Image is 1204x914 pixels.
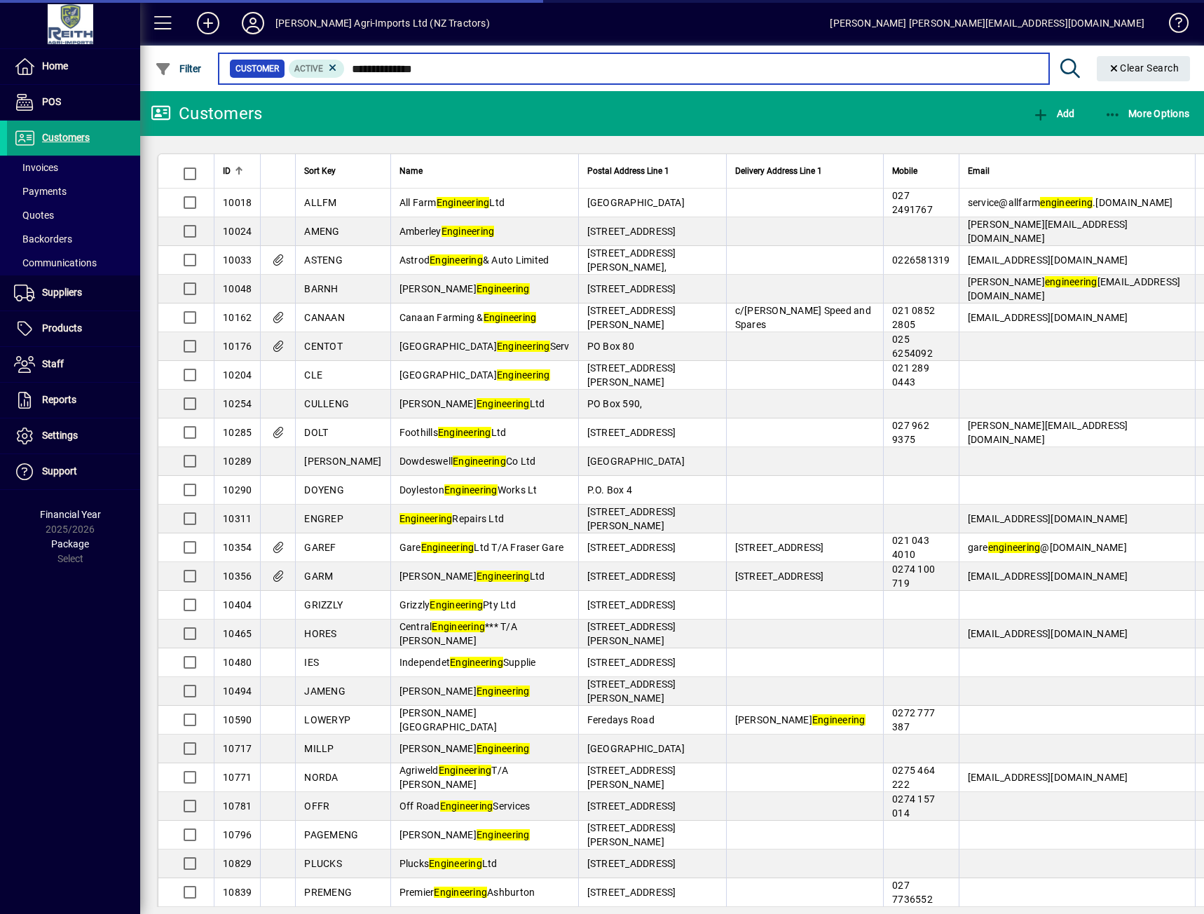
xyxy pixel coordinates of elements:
[223,163,252,179] div: ID
[968,312,1128,323] span: [EMAIL_ADDRESS][DOMAIN_NAME]
[223,312,252,323] span: 10162
[223,571,252,582] span: 10356
[968,571,1128,582] span: [EMAIL_ADDRESS][DOMAIN_NAME]
[223,858,252,869] span: 10829
[14,210,54,221] span: Quotes
[223,254,252,266] span: 10033
[892,362,929,388] span: 021 289 0443
[42,132,90,143] span: Customers
[587,800,676,812] span: [STREET_ADDRESS]
[892,793,935,819] span: 0274 157 014
[42,287,82,298] span: Suppliers
[304,628,336,639] span: HORES
[587,678,676,704] span: [STREET_ADDRESS][PERSON_NAME]
[968,420,1128,445] span: [PERSON_NAME][EMAIL_ADDRESS][DOMAIN_NAME]
[477,685,530,697] em: Engineering
[450,657,503,668] em: Engineering
[223,599,252,611] span: 10404
[304,456,381,467] span: [PERSON_NAME]
[223,887,252,898] span: 10839
[304,772,338,783] span: NORDA
[304,542,336,553] span: GAREF
[51,538,89,550] span: Package
[587,163,669,179] span: Postal Address Line 1
[477,571,530,582] em: Engineering
[304,254,343,266] span: ASTENG
[442,226,495,237] em: Engineering
[223,283,252,294] span: 10048
[399,657,536,668] span: Independet Supplie
[892,765,935,790] span: 0275 464 222
[735,714,866,725] span: [PERSON_NAME]
[42,430,78,441] span: Settings
[223,513,252,524] span: 10311
[223,685,252,697] span: 10494
[231,11,275,36] button: Profile
[587,822,676,847] span: [STREET_ADDRESS][PERSON_NAME]
[1040,197,1093,208] em: engineering
[7,85,140,120] a: POS
[42,322,82,334] span: Products
[477,743,530,754] em: Engineering
[892,707,935,732] span: 0272 777 387
[1101,101,1193,126] button: More Options
[14,257,97,268] span: Communications
[587,341,634,352] span: PO Box 80
[1108,62,1179,74] span: Clear Search
[399,163,570,179] div: Name
[988,542,1041,553] em: engineering
[304,800,329,812] span: OFFR
[399,887,535,898] span: Premier Ashburton
[223,427,252,438] span: 10285
[968,163,1187,179] div: Email
[42,394,76,405] span: Reports
[892,880,933,905] span: 027 7736552
[484,312,537,323] em: Engineering
[587,542,676,553] span: [STREET_ADDRESS]
[223,829,252,840] span: 10796
[155,63,202,74] span: Filter
[7,227,140,251] a: Backorders
[304,163,336,179] span: Sort Key
[151,56,205,81] button: Filter
[399,254,549,266] span: Astrod & Auto Limited
[968,542,1127,553] span: gare @[DOMAIN_NAME]
[304,398,349,409] span: CULLENG
[587,456,685,467] span: [GEOGRAPHIC_DATA]
[399,513,505,524] span: Repairs Ltd
[304,571,333,582] span: GARM
[14,186,67,197] span: Payments
[430,599,483,611] em: Engineering
[399,542,564,553] span: Gare Ltd T/A Fraser Gare
[735,163,822,179] span: Delivery Address Line 1
[1158,3,1186,48] a: Knowledge Base
[587,743,685,754] span: [GEOGRAPHIC_DATA]
[42,96,61,107] span: POS
[40,509,101,520] span: Financial Year
[399,484,538,496] span: Doyleston Works Lt
[223,398,252,409] span: 10254
[968,163,990,179] span: Email
[304,743,334,754] span: MILLP
[892,334,933,359] span: 025 6254092
[304,197,336,208] span: ALLFM
[7,275,140,311] a: Suppliers
[892,420,929,445] span: 027 962 9375
[968,513,1128,524] span: [EMAIL_ADDRESS][DOMAIN_NAME]
[1045,276,1097,287] em: engineering
[304,283,338,294] span: BARNH
[968,197,1173,208] span: service@allfarm .[DOMAIN_NAME]
[399,283,530,294] span: [PERSON_NAME]
[223,226,252,237] span: 10024
[223,542,252,553] span: 10354
[7,311,140,346] a: Products
[223,657,252,668] span: 10480
[587,657,676,668] span: [STREET_ADDRESS]
[968,772,1128,783] span: [EMAIL_ADDRESS][DOMAIN_NAME]
[438,427,491,438] em: Engineering
[399,456,536,467] span: Dowdeswell Co Ltd
[223,197,252,208] span: 10018
[399,226,495,237] span: Amberley
[968,276,1181,301] span: [PERSON_NAME] [EMAIL_ADDRESS][DOMAIN_NAME]
[304,513,343,524] span: ENGREP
